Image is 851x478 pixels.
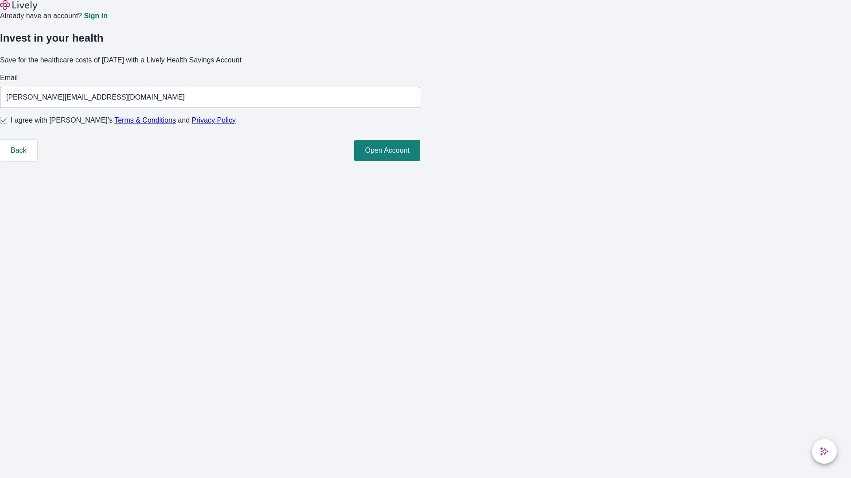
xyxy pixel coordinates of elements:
button: chat [812,439,837,464]
svg: Lively AI Assistant [820,447,829,456]
span: I agree with [PERSON_NAME]’s and [11,115,236,126]
a: Privacy Policy [192,116,236,124]
button: Open Account [354,140,420,161]
a: Sign in [84,12,107,19]
a: Terms & Conditions [114,116,176,124]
